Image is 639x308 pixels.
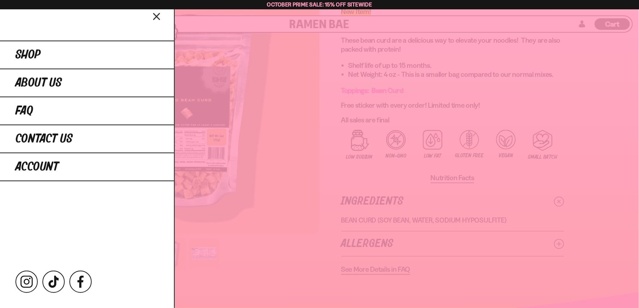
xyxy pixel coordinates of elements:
span: Shop [15,48,41,61]
span: About Us [15,76,62,89]
span: October Prime Sale: 15% off Sitewide [267,1,372,8]
span: Account [15,160,59,173]
span: Contact Us [15,132,73,145]
span: FAQ [15,104,33,117]
button: Close menu [151,10,163,22]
